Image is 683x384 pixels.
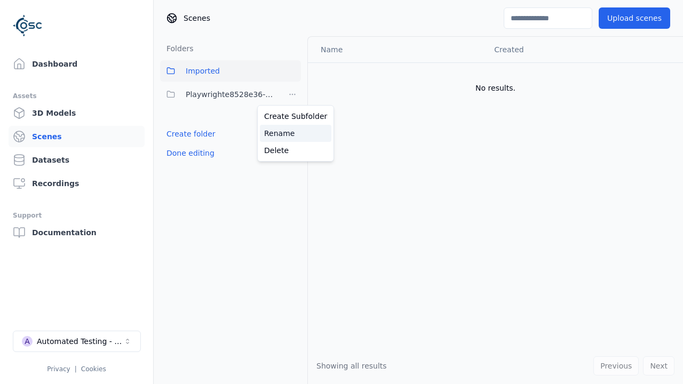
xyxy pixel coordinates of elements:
[260,125,331,142] a: Rename
[260,108,331,125] a: Create Subfolder
[260,142,331,159] a: Delete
